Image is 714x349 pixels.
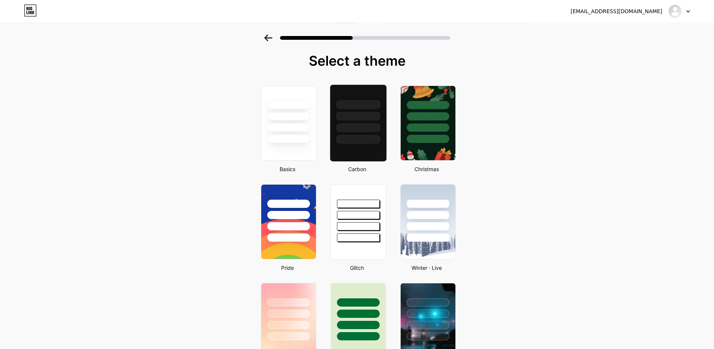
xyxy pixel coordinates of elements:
div: Pride [259,264,316,272]
div: Carbon [328,165,386,173]
div: Basics [259,165,316,173]
div: Glitch [328,264,386,272]
div: Christmas [398,165,456,173]
img: winlive4d_ofc [668,4,682,18]
div: [EMAIL_ADDRESS][DOMAIN_NAME] [570,8,662,15]
div: Winter · Live [398,264,456,272]
div: Select a theme [258,53,457,68]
